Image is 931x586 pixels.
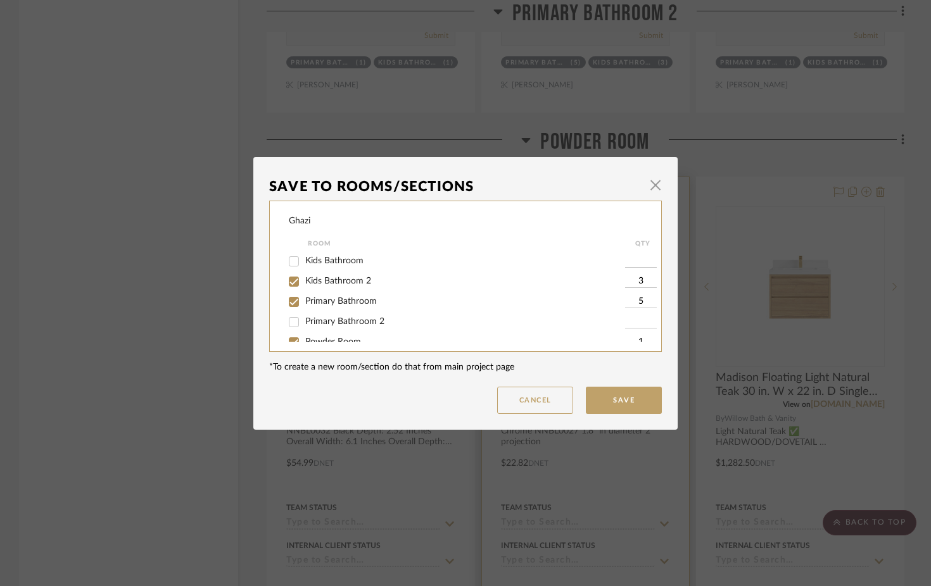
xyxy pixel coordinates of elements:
[643,173,668,198] button: Close
[586,387,662,414] button: Save
[305,256,364,265] span: Kids Bathroom
[289,215,310,228] div: Ghazi
[305,337,361,346] span: Powder Room
[308,236,625,251] div: Room
[625,236,660,251] div: QTY
[269,173,643,201] div: Save To Rooms/Sections
[305,297,377,306] span: Primary Bathroom
[305,317,384,326] span: Primary Bathroom 2
[269,173,662,201] dialog-header: Save To Rooms/Sections
[497,387,573,414] button: Cancel
[269,361,662,374] div: *To create a new room/section do that from main project page
[305,277,371,285] span: Kids Bathroom 2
